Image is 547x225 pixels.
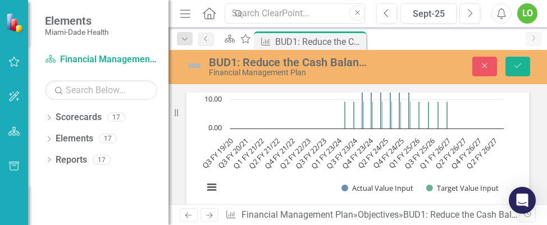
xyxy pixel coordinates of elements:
[404,7,453,21] div: Sept-25
[517,3,537,24] button: LO
[426,183,499,193] button: Show Target Value Input
[198,36,518,205] div: Chart. Highcharts interactive chart.
[408,72,410,128] path: Q4 FY 24/25, 19.63. Actual Value Input.
[418,101,420,128] path: Q1 FY 25/26, 9.5. Target Value Input.
[325,135,360,171] text: Q3 FY 23/24
[93,155,111,164] div: 17
[363,101,364,128] path: Q3 FY 23/24, 9.5. Target Value Input.
[225,3,365,24] input: Search ClearPoint...
[45,14,108,27] span: Elements
[437,101,439,128] path: Q3 FY 25/26, 9.5. Target Value Input.
[400,101,402,128] path: Q3 FY 24/25, 9.5. Target Value Input.
[418,136,453,171] text: Q1 FY 26/27
[446,101,448,128] path: Q4 FY 25/26, 9.5. Target Value Input.
[231,136,266,171] text: Q1 FY 21/22
[241,209,353,220] a: Financial Management Plan
[208,122,222,132] text: 0.00
[449,136,484,171] text: Q4 FY 26/27
[293,136,328,171] text: Q3 FY 22/23
[509,187,536,214] div: Open Intercom Messenger
[99,134,117,144] div: 17
[464,136,499,171] text: Q2 FY 26/27
[107,113,125,122] div: 17
[275,35,363,49] div: BUD1: Reduce the Cash Balance from 9.68% in [DATE] to a balance between 3% and 9.5% by [DATE].
[433,136,468,171] text: Q2 FY 26/27
[185,57,203,75] img: Not Defined
[209,68,367,77] div: Financial Management Plan
[341,183,413,193] button: Show Actual Value Input
[372,101,373,128] path: Q4 FY 23/24, 9.5. Target Value Input.
[309,135,344,171] text: Q1 FY 23/24
[247,136,281,171] text: Q2 FY 21/22
[380,75,382,128] path: Q1 FY 24/25, 18.36. Actual Value Input.
[358,209,399,220] a: Objectives
[386,136,421,171] text: Q1 FY 25/26
[399,62,400,128] path: Q3 FY 24/25, 23.08. Actual Value Input.
[56,154,87,167] a: Reports
[278,136,313,171] text: Q2 FY 22/23
[428,101,430,128] path: Q2 FY 25/26, 9.5. Target Value Input.
[391,101,393,128] path: Q2 FY 24/25, 9.5. Target Value Input.
[198,36,509,205] svg: Interactive chart
[362,91,363,128] path: Q3 FY 23/24, 12.8. Actual Value Input.
[390,64,391,128] path: Q2 FY 24/25, 22.33. Actual Value Input.
[381,101,383,128] path: Q1 FY 24/25, 9.5. Target Value Input.
[56,111,102,124] a: Scorecards
[344,101,346,128] path: Q1 FY 23/24, 9.5. Target Value Input.
[216,136,250,171] text: Q3 FY 20/21
[200,136,235,171] text: Q3 FY 19/20
[204,94,222,104] text: 10.00
[56,132,93,145] a: Elements
[340,135,375,171] text: Q4 FY 23/24
[225,209,519,222] div: » »
[402,136,437,171] text: Q3 FY 25/26
[400,3,457,24] button: Sept-25
[209,56,367,68] div: BUD1: Reduce the Cash Balance from 9.68% in [DATE] to a balance between 3% and 9.5% by [DATE].
[371,89,372,128] path: Q4 FY 23/24, 13.68. Actual Value Input.
[262,136,297,171] text: Q4 FY 21/22
[45,80,157,100] input: Search Below...
[45,27,108,36] small: Miami-Dade Health
[353,101,355,128] path: Q2 FY 23/24, 9.5. Target Value Input.
[355,136,390,171] text: Q2 FY 24/25
[6,13,25,33] img: ClearPoint Strategy
[204,180,220,195] button: View chart menu, Chart
[371,136,406,171] text: Q4 FY 24/25
[409,101,411,128] path: Q4 FY 24/25, 9.5. Target Value Input.
[45,53,157,66] a: Financial Management Plan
